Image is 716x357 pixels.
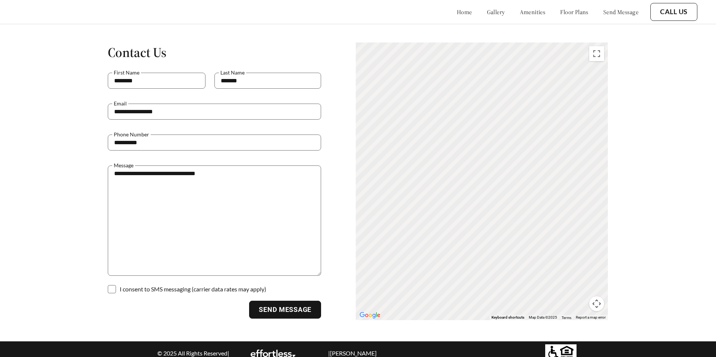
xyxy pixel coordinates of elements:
p: | [PERSON_NAME] [313,350,392,357]
a: Open this area in Google Maps (opens a new window) [358,310,382,320]
a: amenities [520,8,546,16]
span: Map Data ©2025 [529,315,557,319]
a: floor plans [560,8,588,16]
button: Toggle fullscreen view [589,46,604,61]
a: Terms (opens in new tab) [562,315,571,320]
a: gallery [487,8,505,16]
img: EA Logo [251,350,295,357]
button: Call Us [650,3,697,21]
button: Keyboard shortcuts [492,315,524,320]
button: Map camera controls [589,296,604,311]
a: Call Us [660,8,688,16]
a: Report a map error [576,315,606,319]
img: Google [358,310,382,320]
a: send message [603,8,638,16]
a: home [457,8,472,16]
button: Send Message [249,301,321,319]
h1: Contact Us [108,44,321,61]
p: © 2025 All Rights Reserved | [154,350,233,357]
